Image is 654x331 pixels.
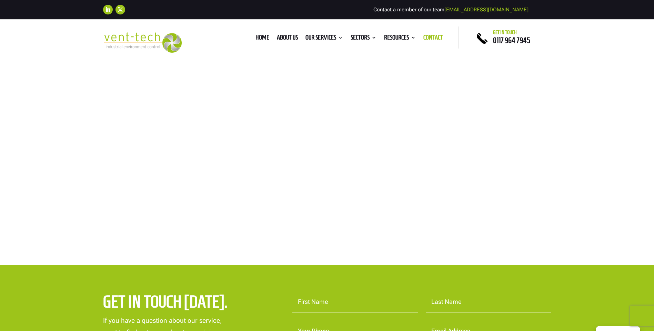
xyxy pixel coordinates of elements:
a: Follow on LinkedIn [103,5,113,14]
a: Home [255,35,269,43]
a: Contact [423,35,443,43]
input: First Name [292,291,418,313]
span: Contact a member of our team [373,7,529,13]
h2: Get in touch [DATE]. [103,291,247,316]
input: Last Name [426,291,551,313]
a: Sectors [351,35,376,43]
a: 0117 964 7945 [493,36,530,44]
span: Get in touch [493,30,517,35]
a: [EMAIL_ADDRESS][DOMAIN_NAME] [444,7,529,13]
a: Follow on X [115,5,125,14]
a: Our Services [305,35,343,43]
img: 2023-09-27T08_35_16.549ZVENT-TECH---Clear-background [103,32,182,53]
a: Resources [384,35,416,43]
a: About us [277,35,298,43]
